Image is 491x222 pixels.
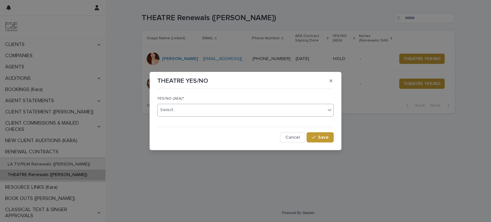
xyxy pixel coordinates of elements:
[280,132,305,142] button: Cancel
[285,135,300,140] span: Cancel
[160,107,176,113] div: Select...
[157,77,208,85] p: THEATRE YES/NO
[307,132,334,142] button: Save
[318,135,329,140] span: Save
[157,97,184,101] span: YES/NO (AEA)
